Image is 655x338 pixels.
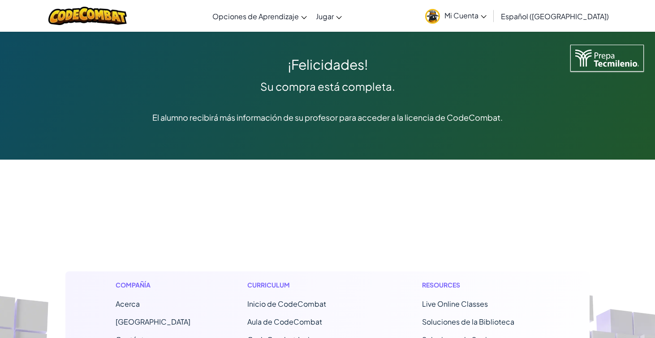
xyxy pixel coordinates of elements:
[22,76,633,97] div: Su compra está completa.
[247,317,322,326] a: Aula de CodeCombat
[212,12,299,21] span: Opciones de Aprendizaje
[311,4,346,28] a: Jugar
[496,4,613,28] a: Español ([GEOGRAPHIC_DATA])
[421,2,491,30] a: Mi Cuenta
[316,12,334,21] span: Jugar
[247,280,365,290] h1: Curriculum
[422,317,514,326] a: Soluciones de la Biblioteca
[208,4,311,28] a: Opciones de Aprendizaje
[570,45,644,72] img: Tecmilenio logo
[22,97,633,137] div: El alumno recibirá más información de su profesor para acceder a la licencia de CodeCombat.
[48,7,127,25] img: CodeCombat logo
[422,280,540,290] h1: Resources
[116,299,140,308] a: Acerca
[422,299,488,308] a: Live Online Classes
[425,9,440,24] img: avatar
[22,54,633,76] div: ¡Felicidades!
[501,12,609,21] span: Español ([GEOGRAPHIC_DATA])
[116,280,190,290] h1: Compañía
[247,299,326,308] span: Inicio de CodeCombat
[116,317,190,326] a: [GEOGRAPHIC_DATA]
[444,11,487,20] span: Mi Cuenta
